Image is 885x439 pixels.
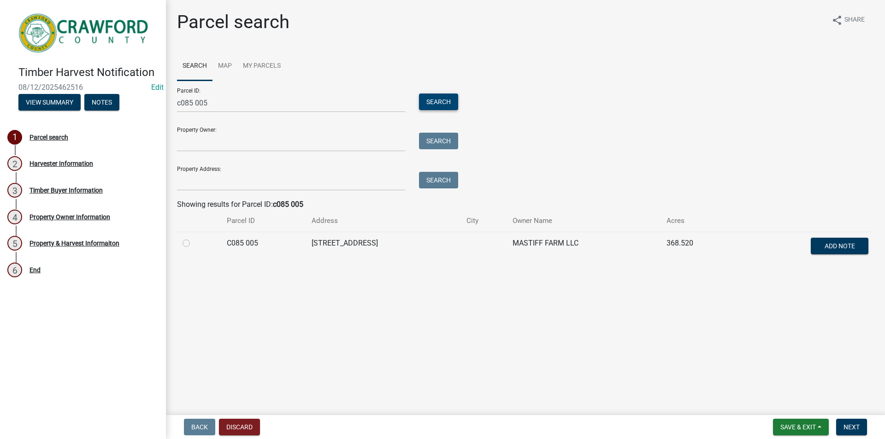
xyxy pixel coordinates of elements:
div: Property & Harvest Informaiton [29,240,119,246]
a: My Parcels [237,52,286,81]
span: Add Note [825,242,855,249]
th: Acres [661,210,737,232]
button: Next [836,419,867,435]
button: shareShare [824,11,872,29]
wm-modal-confirm: Edit Application Number [151,83,164,92]
button: Search [419,133,458,149]
td: MASTIFF FARM LLC [507,232,661,262]
div: Harvester Information [29,160,93,167]
div: 6 [7,263,22,277]
div: 1 [7,130,22,145]
div: Showing results for Parcel ID: [177,199,874,210]
td: [STREET_ADDRESS] [306,232,461,262]
div: 4 [7,210,22,224]
div: End [29,267,41,273]
wm-modal-confirm: Summary [18,99,81,106]
div: 5 [7,236,22,251]
button: Discard [219,419,260,435]
strong: c085 005 [273,200,303,209]
wm-modal-confirm: Notes [84,99,119,106]
img: Crawford County, Georgia [18,10,151,56]
a: Map [212,52,237,81]
span: Next [844,423,860,431]
button: View Summary [18,94,81,111]
button: Add Note [811,238,868,254]
td: C085 005 [221,232,306,262]
span: Save & Exit [780,423,816,431]
button: Back [184,419,215,435]
i: share [832,15,843,26]
button: Notes [84,94,119,111]
div: 3 [7,183,22,198]
div: Timber Buyer Information [29,187,103,193]
a: Edit [151,83,164,92]
button: Search [419,94,458,110]
button: Search [419,172,458,188]
th: City [461,210,507,232]
th: Address [306,210,461,232]
button: Save & Exit [773,419,829,435]
th: Owner Name [507,210,661,232]
h4: Timber Harvest Notification [18,66,159,79]
td: 368.520 [661,232,737,262]
span: Share [844,15,865,26]
th: Parcel ID [221,210,306,232]
span: Back [191,423,208,431]
div: Property Owner Information [29,214,110,220]
span: 08/12/2025462516 [18,83,147,92]
div: 2 [7,156,22,171]
div: Parcel search [29,134,68,140]
a: Search [177,52,212,81]
h1: Parcel search [177,11,289,33]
